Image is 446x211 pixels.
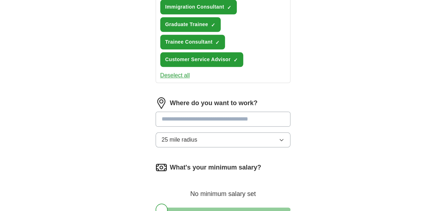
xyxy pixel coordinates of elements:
[156,182,291,199] div: No minimum salary set
[160,35,225,49] button: Trainee Consultant✓
[156,132,291,147] button: 25 mile radius
[156,97,167,109] img: location.png
[162,136,197,144] span: 25 mile radius
[160,17,221,32] button: Graduate Trainee✓
[165,3,224,11] span: Immigration Consultant
[165,56,231,63] span: Customer Service Advisor
[156,162,167,173] img: salary.png
[165,21,208,28] span: Graduate Trainee
[170,163,261,172] label: What's your minimum salary?
[165,38,212,46] span: Trainee Consultant
[227,5,231,10] span: ✓
[160,71,190,80] button: Deselect all
[215,40,220,45] span: ✓
[160,52,243,67] button: Customer Service Advisor✓
[211,22,215,28] span: ✓
[234,57,238,63] span: ✓
[170,98,258,108] label: Where do you want to work?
